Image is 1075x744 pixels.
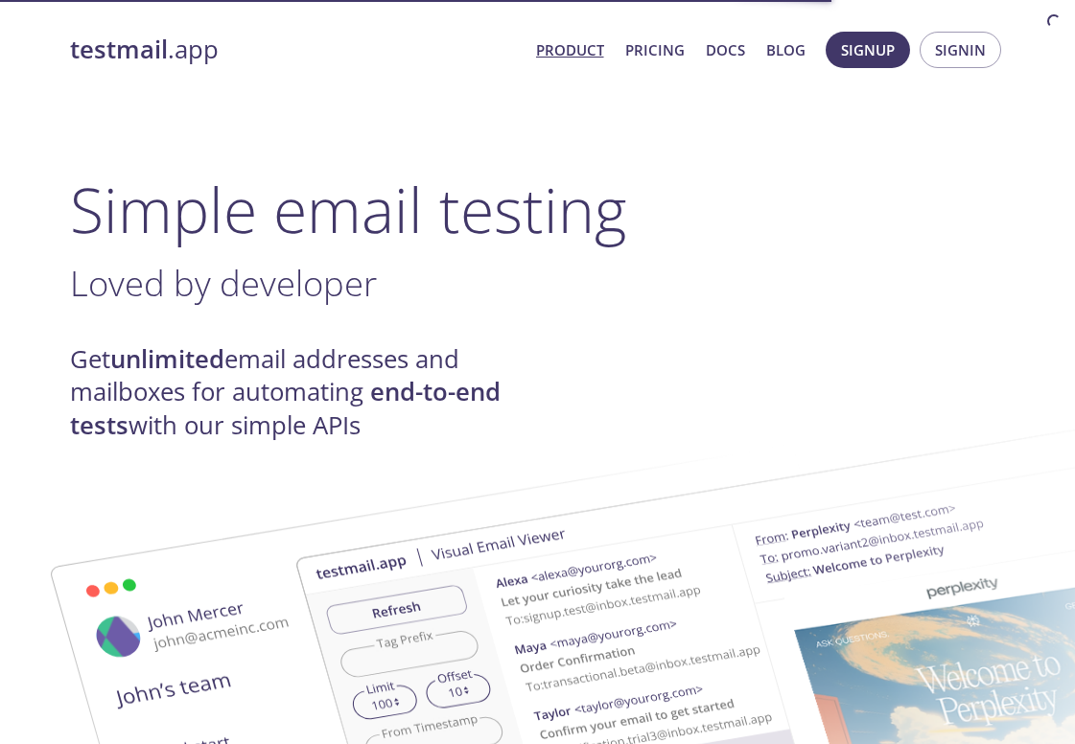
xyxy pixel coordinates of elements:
[766,37,806,62] a: Blog
[536,37,604,62] a: Product
[110,342,224,376] strong: unlimited
[70,259,377,307] span: Loved by developer
[920,32,1001,68] button: Signin
[706,37,745,62] a: Docs
[70,343,538,442] h4: Get email addresses and mailboxes for automating with our simple APIs
[935,37,986,62] span: Signin
[70,173,1006,246] h1: Simple email testing
[841,37,895,62] span: Signup
[625,37,685,62] a: Pricing
[70,33,168,66] strong: testmail
[826,32,910,68] button: Signup
[70,34,521,66] a: testmail.app
[70,375,501,441] strong: end-to-end tests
